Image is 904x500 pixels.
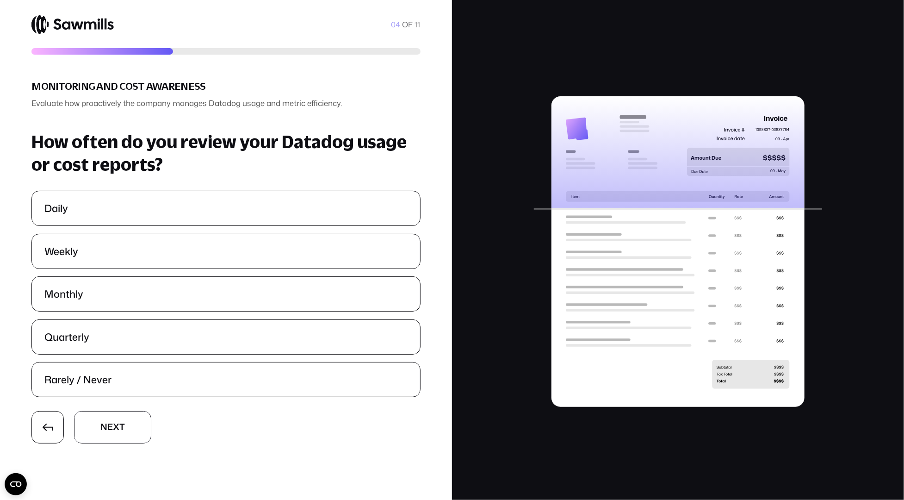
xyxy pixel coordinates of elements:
h3: How often do you review your Datadog usage or cost reports? [31,131,420,176]
h2: Monitoring and Cost Awareness [31,77,420,95]
p: Evaluate how proactively the company manages Datadog usage and metric efficiency. [31,99,420,108]
span: OF [401,19,415,30]
label: Rarely / Never [32,362,420,397]
button: Open CMP widget [5,473,27,495]
label: Daily [32,191,420,225]
label: Weekly [32,234,420,269]
img: progressImage.svg [566,114,790,390]
span: 11 [415,19,421,30]
label: Monthly [32,277,420,311]
label: Quarterly [32,320,420,354]
button: Previous question [31,411,64,444]
span: 04 [391,19,401,30]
